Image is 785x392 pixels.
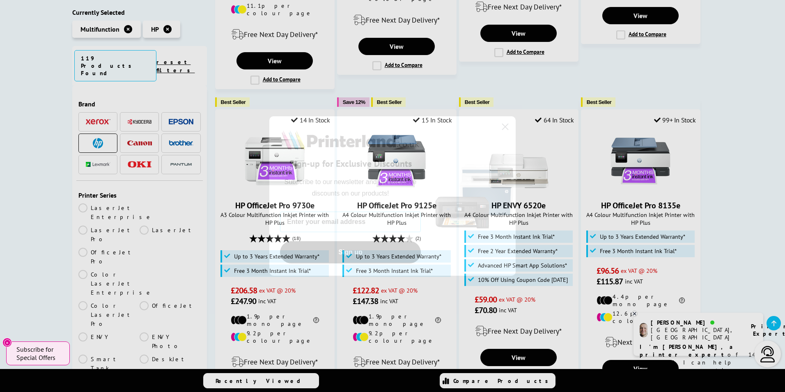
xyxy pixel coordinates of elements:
button: Sign up [280,241,421,263]
button: Close [2,338,12,347]
img: Printerland.co.uk [280,129,421,152]
button: Close dialog [498,120,512,134]
img: 5290a21f-4df8-4860-95f4-ea1e8d0e8904.png [434,116,516,276]
span: Sign-up for Exclusive Discounts [289,158,412,169]
span: Subscribe for Special Offers [16,345,62,362]
span: Subscribe to our newsletter and get exclusive discounts on our products! [285,178,417,197]
input: Enter your email address [280,212,421,232]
